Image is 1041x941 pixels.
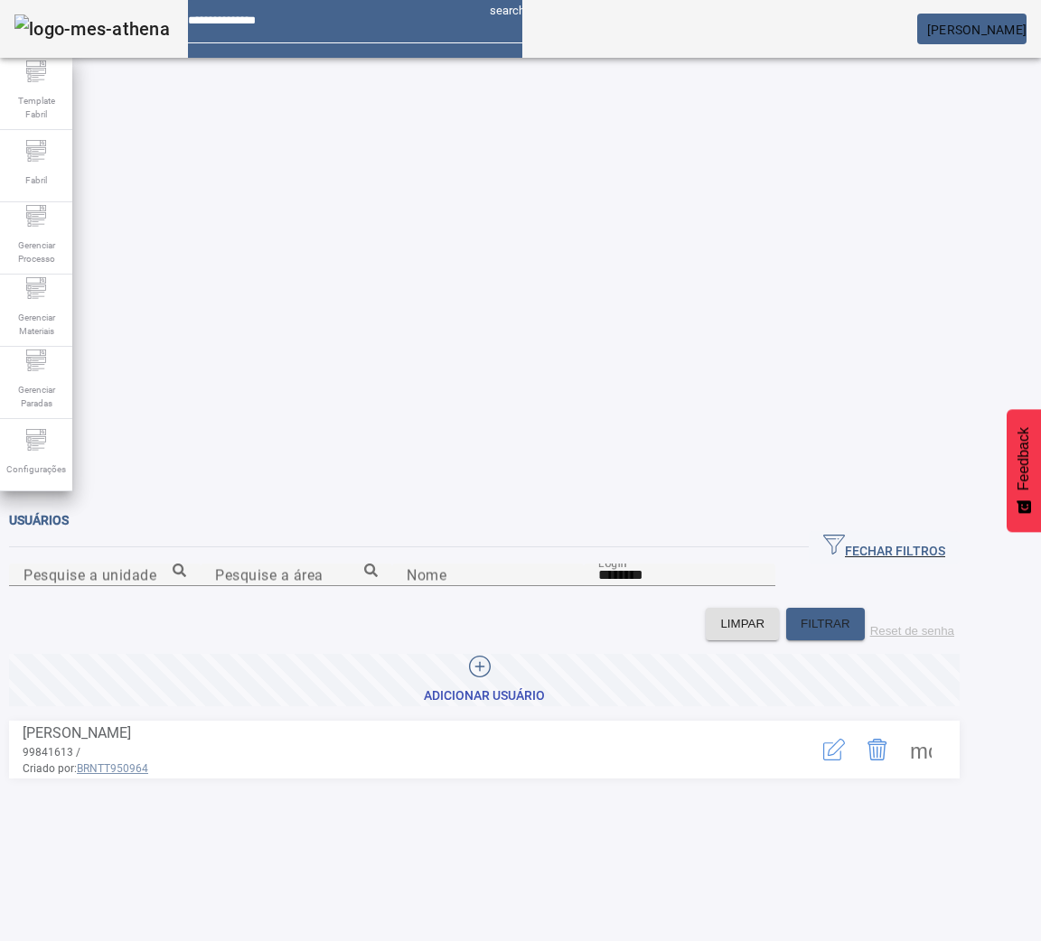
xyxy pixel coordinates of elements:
span: Criado por: [23,760,800,777]
span: Feedback [1016,427,1032,490]
span: Template Fabril [9,89,63,126]
button: FILTRAR [786,608,865,640]
button: LIMPAR [706,608,779,640]
label: Reset de senha [870,624,954,638]
button: Adicionar Usuário [9,654,960,706]
button: Feedback - Mostrar pesquisa [1007,409,1041,532]
button: Reset de senha [865,608,960,640]
mat-label: Pesquise a unidade [23,566,156,583]
span: FILTRAR [801,615,850,633]
mat-label: Pesquise a área [215,566,324,583]
span: Fabril [20,168,52,192]
span: LIMPAR [720,615,764,633]
mat-label: Login [598,556,627,569]
input: Number [215,564,378,586]
button: Delete [856,728,899,771]
mat-label: Nome [407,566,446,583]
span: Gerenciar Paradas [9,377,63,415]
span: FECHAR FILTROS [823,534,945,561]
div: Adicionar Usuário [424,687,545,705]
button: FECHAR FILTROS [809,531,960,564]
span: Usuários [9,513,69,527]
button: Mais [899,728,943,771]
span: 99841613 / [23,746,80,759]
img: logo-mes-athena [14,14,170,43]
span: Gerenciar Processo [9,233,63,271]
span: Configurações [1,457,71,481]
input: Number [23,564,186,586]
span: Gerenciar Materiais [9,305,63,343]
span: BRNTT950964 [77,762,148,775]
span: [PERSON_NAME] [23,724,131,741]
span: [PERSON_NAME] [927,23,1027,37]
